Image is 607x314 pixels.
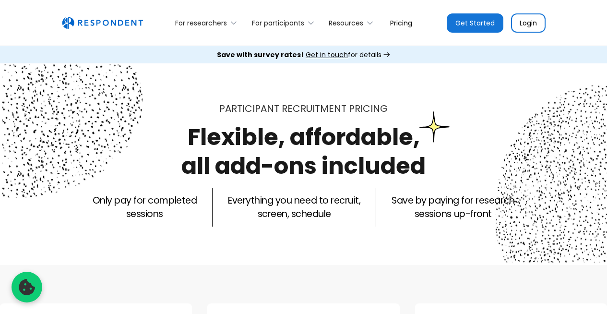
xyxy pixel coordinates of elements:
div: For participants [252,18,304,28]
a: Login [511,13,546,33]
h1: Flexible, affordable, all add-ons included [181,121,426,182]
a: Pricing [382,12,420,34]
a: Get Started [447,13,503,33]
div: for details [217,50,381,60]
span: Get in touch [306,50,348,60]
span: Participant recruitment [219,102,346,115]
div: For researchers [175,18,227,28]
div: Resources [323,12,382,34]
div: Resources [329,18,363,28]
span: PRICING [349,102,388,115]
p: Only pay for completed sessions [93,194,197,221]
a: home [62,17,143,29]
strong: Save with survey rates! [217,50,304,60]
div: For participants [246,12,323,34]
img: Untitled UI logotext [62,17,143,29]
p: Save by paying for research sessions up-front [392,194,514,221]
p: Everything you need to recruit, screen, schedule [228,194,360,221]
div: For researchers [170,12,246,34]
